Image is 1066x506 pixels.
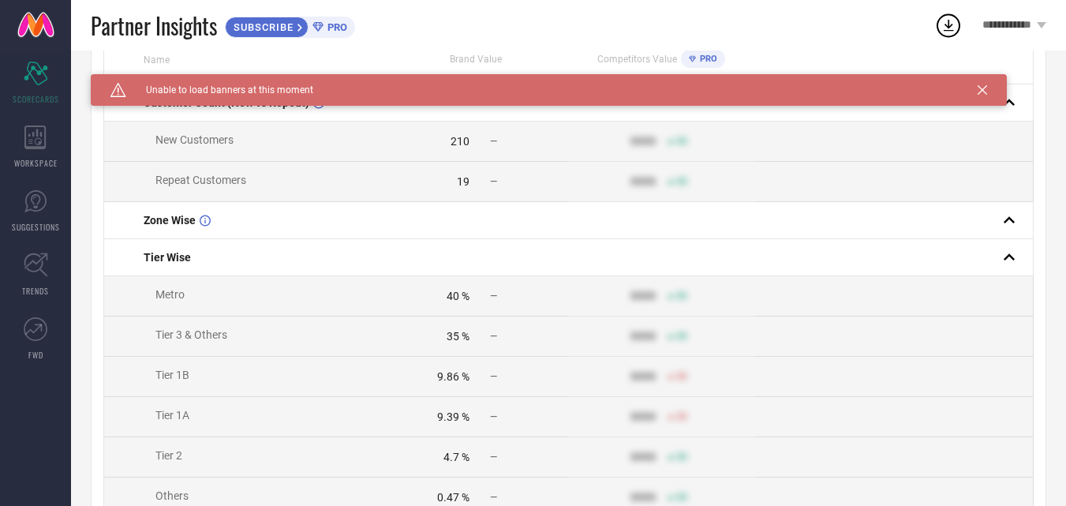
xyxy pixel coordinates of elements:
[934,11,963,39] div: Open download list
[437,410,469,423] div: 9.39 %
[696,54,717,64] span: PRO
[676,452,687,463] span: 50
[490,411,497,422] span: —
[676,176,687,187] span: 50
[490,331,497,342] span: —
[597,54,677,65] span: Competitors Value
[450,54,502,65] span: Brand Value
[144,214,196,227] span: Zone Wise
[630,290,656,302] div: 9999
[443,451,469,463] div: 4.7 %
[155,409,189,422] span: Tier 1A
[155,288,185,301] span: Metro
[28,349,43,361] span: FWD
[437,491,469,504] div: 0.47 %
[630,410,656,423] div: 9999
[324,21,347,33] span: PRO
[13,93,59,105] span: SCORECARDS
[676,331,687,342] span: 50
[22,285,49,297] span: TRENDS
[630,330,656,343] div: 9999
[144,251,191,264] span: Tier Wise
[155,174,246,186] span: Repeat Customers
[12,221,60,233] span: SUGGESTIONS
[490,371,497,382] span: —
[155,449,182,462] span: Tier 2
[676,492,687,503] span: 50
[457,175,469,188] div: 19
[155,328,227,341] span: Tier 3 & Others
[490,136,497,147] span: —
[91,9,217,42] span: Partner Insights
[14,157,58,169] span: WORKSPACE
[490,290,497,302] span: —
[676,411,687,422] span: 50
[676,290,687,302] span: 50
[630,451,656,463] div: 9999
[447,330,469,343] div: 35 %
[447,290,469,302] div: 40 %
[630,135,656,148] div: 9999
[155,369,189,381] span: Tier 1B
[490,492,497,503] span: —
[451,135,469,148] div: 210
[225,13,355,38] a: SUBSCRIBEPRO
[126,84,313,96] span: Unable to load banners at this moment
[437,370,469,383] div: 9.86 %
[144,54,170,66] span: Name
[676,371,687,382] span: 50
[630,491,656,504] div: 9999
[155,489,189,502] span: Others
[226,21,297,33] span: SUBSCRIBE
[490,452,497,463] span: —
[630,370,656,383] div: 9999
[676,136,687,147] span: 50
[155,133,234,146] span: New Customers
[630,175,656,188] div: 9999
[490,176,497,187] span: —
